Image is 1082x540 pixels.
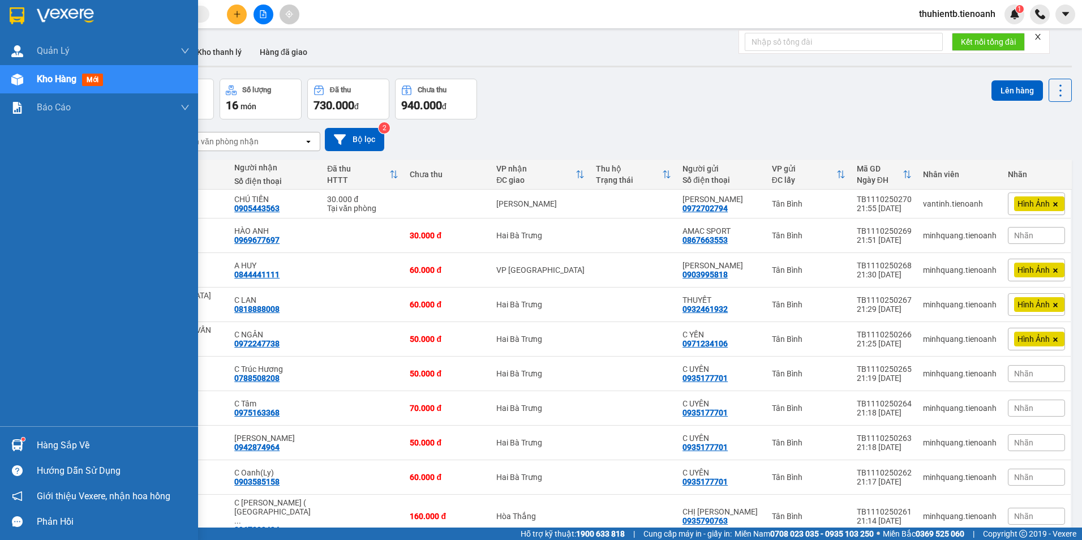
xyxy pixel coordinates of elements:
span: Miền Nam [735,528,874,540]
div: CHỊ ĐÀO [682,507,761,516]
div: 0972702794 [682,204,728,213]
div: 0905443563 [234,204,280,213]
div: 70.000 đ [410,404,485,413]
div: C NGÂN [234,330,316,339]
div: Hai Bà Trưng [496,438,585,447]
sup: 2 [379,122,390,134]
div: 0844441111 [234,270,280,279]
div: 0969677697 [234,235,280,245]
div: KIỀU TRINH [234,434,316,443]
button: Đã thu730.000đ [307,79,389,119]
div: Tân Bình [772,231,845,240]
div: C Oanh(Ly) [234,468,316,477]
div: 21:18 [DATE] [857,443,912,452]
div: 21:30 [DATE] [857,270,912,279]
span: notification [12,491,23,502]
div: minhquang.tienoanh [923,473,997,482]
div: Tân Bình [772,300,845,309]
div: Hòa Thắng [496,512,585,521]
div: 50.000 đ [410,438,485,447]
div: TB1110250263 [857,434,912,443]
sup: 1 [22,438,25,441]
div: Mã GD [857,164,903,173]
div: C UYÊN [682,468,761,477]
div: minhquang.tienoanh [923,265,997,275]
div: AMAC SPORT [682,226,761,235]
span: down [181,46,190,55]
div: VP [GEOGRAPHIC_DATA] [496,265,585,275]
span: Cung cấp máy in - giấy in: [643,528,732,540]
span: Nhãn [1014,512,1033,521]
div: C UYÊN [682,399,761,408]
div: 21:29 [DATE] [857,305,912,314]
span: Nhãn [1014,404,1033,413]
div: THUYẾT [682,295,761,305]
div: vantinh.tienoanh [923,199,997,208]
div: 0867663553 [682,235,728,245]
div: Người gửi [682,164,761,173]
div: C UYÊN [682,434,761,443]
div: 0935177701 [682,477,728,486]
span: 940.000 [401,98,442,112]
span: 730.000 [314,98,354,112]
div: 60.000 đ [410,473,485,482]
div: Hai Bà Trưng [496,335,585,344]
div: 0972247738 [234,339,280,348]
div: Tân Bình [772,265,845,275]
div: 21:17 [DATE] [857,477,912,486]
span: down [181,103,190,112]
div: minhquang.tienoanh [923,438,997,447]
div: TB1110250268 [857,261,912,270]
button: Chưa thu940.000đ [395,79,477,119]
div: minhquang.tienoanh [923,369,997,378]
div: 0935177701 [682,443,728,452]
div: 60.000 đ [410,265,485,275]
th: Toggle SortBy [491,160,590,190]
span: Hình Ảnh [1017,199,1050,209]
span: Hình Ảnh [1017,299,1050,310]
img: warehouse-icon [11,74,23,85]
button: caret-down [1055,5,1075,24]
div: Nhãn [1008,170,1065,179]
div: Đã thu [330,86,351,94]
span: Kết nối tổng đài [961,36,1016,48]
div: Hướng dẫn sử dụng [37,462,190,479]
div: A HUY [234,261,316,270]
div: HÀO ANH [234,226,316,235]
div: C NGỌC [682,195,761,204]
div: VP gửi [772,164,836,173]
button: Số lượng16món [220,79,302,119]
div: TB1110250261 [857,507,912,516]
div: Tân Bình [772,335,845,344]
span: món [241,102,256,111]
strong: 0369 525 060 [916,529,964,538]
img: warehouse-icon [11,439,23,451]
div: 50.000 đ [410,369,485,378]
span: Báo cáo [37,100,71,114]
div: minhquang.tienoanh [923,300,997,309]
div: C Phượng ( Nhật Tài ) [234,498,316,525]
span: | [973,528,974,540]
span: đ [442,102,446,111]
div: Hai Bà Trưng [496,404,585,413]
div: 0932461932 [682,305,728,314]
div: Tân Bình [772,199,845,208]
div: 60.000 đ [410,300,485,309]
div: minhquang.tienoanh [923,231,997,240]
div: 0788508208 [234,374,280,383]
sup: 1 [1016,5,1024,13]
div: TB1110250265 [857,365,912,374]
span: Nhãn [1014,438,1033,447]
div: ĐC giao [496,175,576,185]
div: 160.000 đ [410,512,485,521]
div: C UYÊN [682,365,761,374]
th: Toggle SortBy [321,160,404,190]
div: 0903995818 [682,270,728,279]
div: 0967099494 [234,525,280,534]
span: thuhientb.tienoanh [910,7,1004,21]
span: mới [82,74,103,86]
th: Toggle SortBy [590,160,677,190]
div: TB1110250264 [857,399,912,408]
input: Nhập số tổng đài [745,33,943,51]
div: C LAN [234,295,316,305]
